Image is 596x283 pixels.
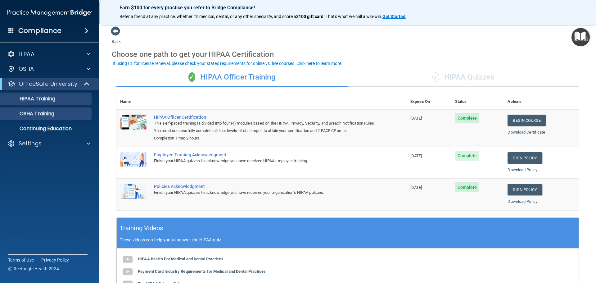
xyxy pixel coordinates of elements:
[112,60,343,66] button: If using CE for license renewal, please check your state's requirements for online vs. live cours...
[154,189,376,196] div: Finish your HIPAA quizzes to acknowledge you have received your organization’s HIPAA policies.
[113,61,342,66] div: If using CE for license renewal, please check your state's requirements for online vs. live cours...
[508,115,545,126] a: Begin Course
[19,50,34,58] p: HIPAA
[7,50,90,58] a: HIPAA
[407,94,451,109] th: Expires On
[4,111,54,117] p: OSHA Training
[410,116,422,121] span: [DATE]
[508,199,537,204] a: Download Policy
[7,7,92,19] img: PMB logo
[432,72,439,82] span: ✓
[7,140,90,147] a: Settings
[4,126,89,132] p: Continuing Education
[382,14,405,19] strong: Get Started
[41,257,69,263] a: Privacy Policy
[8,257,34,263] a: Terms of Use
[4,96,55,102] p: HIPAA Training
[120,14,296,19] span: Refer a friend at any practice, whether it's medical, dental, or any other speciality, and score a
[410,185,422,190] span: [DATE]
[18,26,61,35] h4: Compliance
[455,113,480,123] span: Complete
[154,152,376,157] div: Employee Training Acknowledgment
[571,28,590,46] button: Open Resource Center
[8,266,59,272] span: Ⓒ Rectangle Health 2024
[508,184,542,195] a: Sign Policy
[116,68,348,87] div: HIPAA Officer Training
[121,253,134,266] img: gray_youtube_icon.38fcd6cc.png
[323,14,382,19] span: ! That's what we call a win-win.
[116,94,150,109] th: Name
[296,14,323,19] strong: $100 gift card
[7,65,90,73] a: OSHA
[120,223,163,234] h5: Training Videos
[508,152,542,164] a: Sign Policy
[120,5,576,11] p: Earn $100 for every practice you refer to Bridge Compliance!
[508,167,537,172] a: Download Policy
[455,182,480,192] span: Complete
[154,120,376,135] div: This self-paced training is divided into four (4) modules based on the HIPAA, Privacy, Security, ...
[508,130,545,135] a: Download Certificate
[121,266,134,278] img: gray_youtube_icon.38fcd6cc.png
[154,135,376,142] div: Completion Time: 2 hours
[382,14,406,19] a: Get Started
[154,157,376,165] div: Finish your HIPAA quizzes to acknowledge you have received HIPAA employee training.
[154,115,376,120] a: HIPAA Officer Certification
[455,151,480,161] span: Complete
[19,80,77,88] p: OfficeSafe University
[112,32,121,44] a: Back
[19,65,34,73] p: OSHA
[7,80,90,88] a: OfficeSafe University
[504,94,579,109] th: Actions
[188,72,195,82] span: ✓
[154,184,376,189] div: Policies Acknowledgment
[451,94,504,109] th: Status
[138,269,266,274] b: Payment Card Industry Requirements for Medical and Dental Practices
[138,257,223,261] b: HIPAA Basics For Medical and Dental Practices
[120,237,576,242] p: These videos can help you to answer the HIPAA quiz
[19,140,42,147] p: Settings
[348,68,579,87] div: HIPAA Quizzes
[410,153,422,158] span: [DATE]
[112,45,584,63] div: Choose one path to get your HIPAA Certification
